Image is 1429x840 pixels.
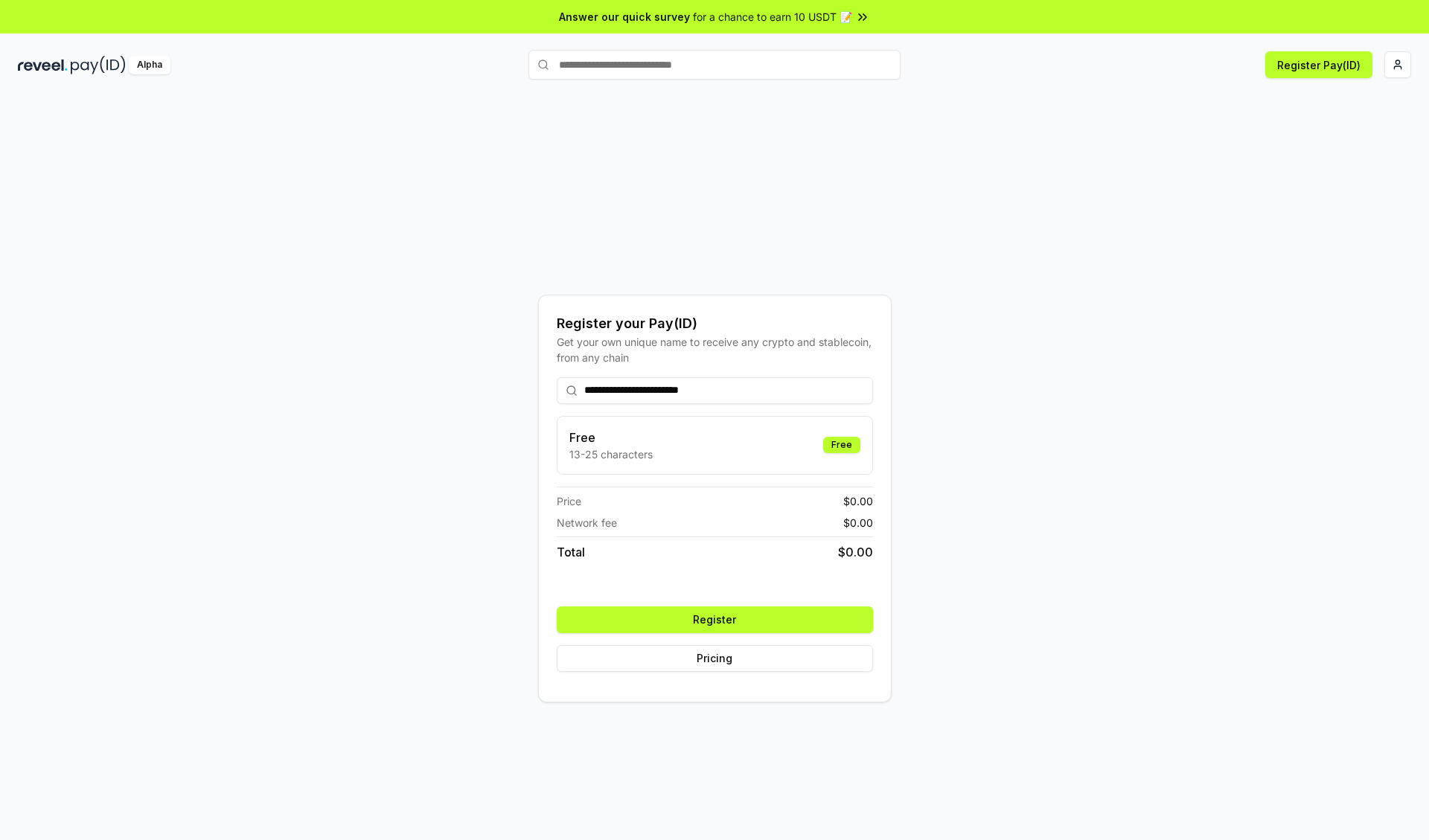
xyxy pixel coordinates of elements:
[823,437,860,453] div: Free
[557,334,873,365] div: Get your own unique name to receive any crypto and stablecoin, from any chain
[557,606,873,633] button: Register
[569,446,653,462] p: 13-25 characters
[557,313,873,334] div: Register your Pay(ID)
[843,515,873,530] span: $ 0.00
[843,493,873,509] span: $ 0.00
[129,56,170,74] div: Alpha
[559,9,690,25] span: Answer our quick survey
[557,645,873,672] button: Pricing
[18,56,68,74] img: reveel_dark
[557,493,581,509] span: Price
[557,515,617,530] span: Network fee
[838,543,873,561] span: $ 0.00
[569,429,653,446] h3: Free
[693,9,852,25] span: for a chance to earn 10 USDT 📝
[557,543,585,561] span: Total
[71,56,126,74] img: pay_id
[1265,51,1372,78] button: Register Pay(ID)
